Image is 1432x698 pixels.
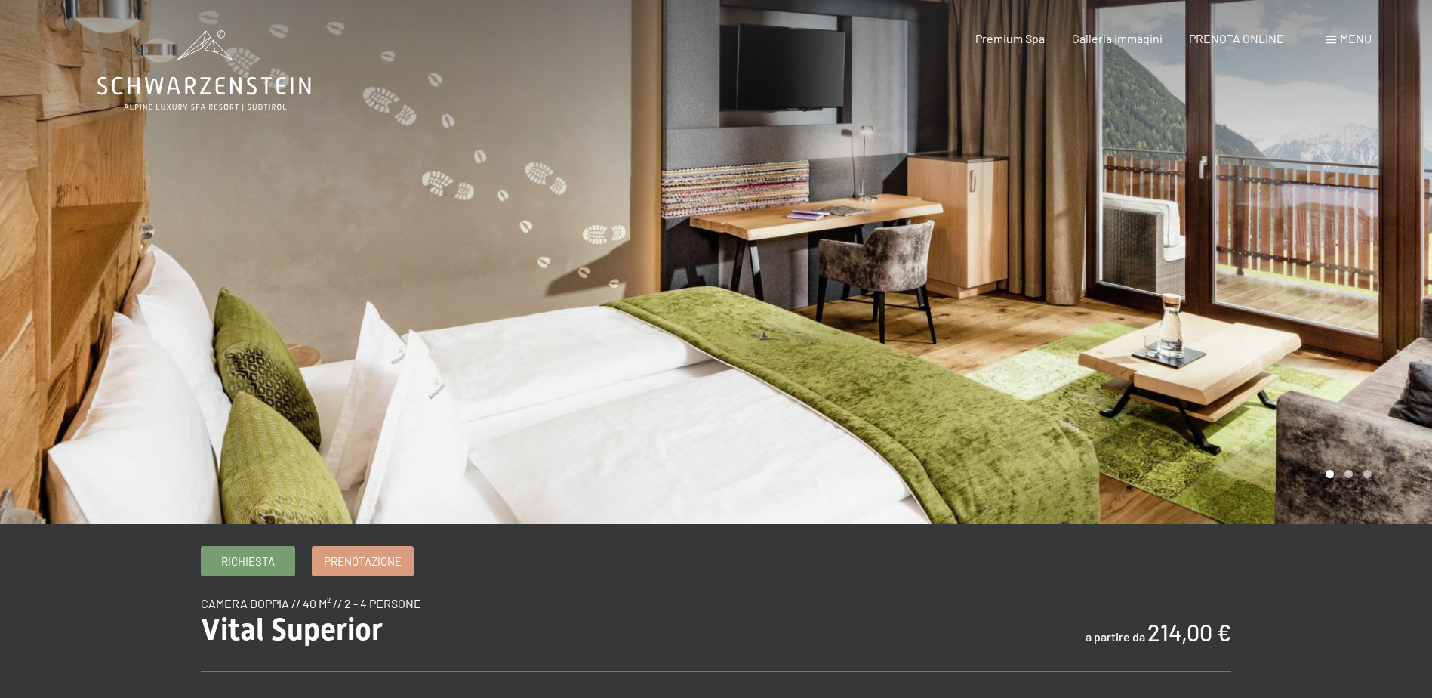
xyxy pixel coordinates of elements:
a: Richiesta [202,547,294,576]
span: Prenotazione [324,554,402,570]
a: PRENOTA ONLINE [1189,31,1284,45]
a: Prenotazione [313,547,413,576]
span: Menu [1340,31,1372,45]
span: camera doppia // 40 m² // 2 - 4 persone [201,596,421,610]
span: Vital Superior [201,612,383,647]
span: Richiesta [221,554,275,570]
span: a partire da [1086,629,1145,644]
a: Premium Spa [975,31,1045,45]
b: 214,00 € [1147,619,1231,646]
a: Galleria immagini [1072,31,1163,45]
